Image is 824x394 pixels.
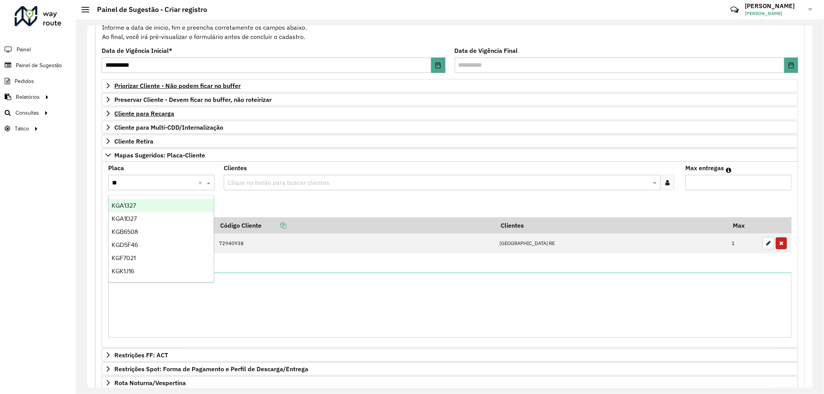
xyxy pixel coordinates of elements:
a: Cliente para Multi-CDD/Internalização [102,121,798,134]
a: Priorizar Cliente - Não podem ficar no buffer [102,79,798,92]
span: KGA1D27 [112,215,137,222]
span: KGB6508 [112,228,138,235]
span: KGD5F46 [112,242,138,248]
span: Cliente para Recarga [114,110,174,117]
span: Cliente Retira [114,138,153,144]
span: Tático [15,125,29,133]
span: KGA1327 [112,202,136,209]
a: Copiar [262,222,286,229]
span: [PERSON_NAME] [745,10,803,17]
span: KGK1J16 [112,268,134,274]
span: Cliente para Multi-CDD/Internalização [114,124,223,130]
button: Choose Date [784,57,798,73]
label: Data de Vigência Final [455,46,518,55]
span: Consultas [15,109,39,117]
a: Rota Noturna/Vespertina [102,376,798,389]
a: Mapas Sugeridos: Placa-Cliente [102,149,798,162]
label: Placa [108,163,124,172]
a: Restrições FF: ACT [102,348,798,362]
span: Priorizar Cliente - Não podem ficar no buffer [114,83,241,89]
span: Relatórios [16,93,40,101]
span: Painel [17,46,31,54]
label: Data de Vigência Inicial [102,46,172,55]
a: Contato Rápido [726,2,743,18]
label: Clientes [224,163,247,172]
th: Clientes [496,217,728,233]
div: Informe a data de inicio, fim e preencha corretamente os campos abaixo. Ao final, você irá pré-vi... [102,13,798,42]
span: Preservar Cliente - Devem ficar no buffer, não roteirizar [114,96,272,103]
span: KGF7021 [112,255,136,261]
ng-dropdown-panel: Options list [108,195,214,282]
a: Restrições Spot: Forma de Pagamento e Perfil de Descarga/Entrega [102,362,798,375]
h2: Painel de Sugestão - Criar registro [89,5,207,14]
a: Preservar Cliente - Devem ficar no buffer, não roteirizar [102,93,798,106]
th: Max [728,217,759,233]
td: [GEOGRAPHIC_DATA] RE [496,233,728,254]
button: Choose Date [431,57,445,73]
span: Rota Noturna/Vespertina [114,380,186,386]
em: Máximo de clientes que serão colocados na mesma rota com os clientes informados [726,167,731,173]
span: Restrições FF: ACT [114,352,168,358]
span: Painel de Sugestão [16,61,62,69]
span: Clear all [198,178,205,187]
th: Código Cliente [215,217,496,233]
span: Restrições Spot: Forma de Pagamento e Perfil de Descarga/Entrega [114,366,308,372]
h3: [PERSON_NAME] [745,2,803,10]
span: Pedidos [15,77,34,85]
a: Cliente para Recarga [102,107,798,120]
a: Cliente Retira [102,135,798,148]
td: 72940938 [215,233,496,254]
span: Mapas Sugeridos: Placa-Cliente [114,152,205,158]
div: Mapas Sugeridos: Placa-Cliente [102,162,798,348]
td: 1 [728,233,759,254]
label: Max entregas [685,163,724,172]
